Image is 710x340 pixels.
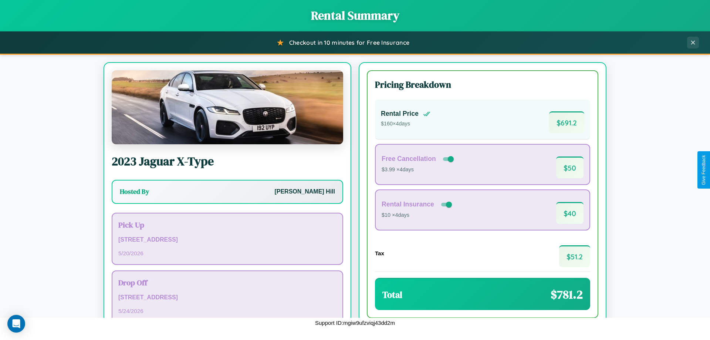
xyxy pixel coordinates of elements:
[381,110,419,118] h4: Rental Price
[7,315,25,333] div: Open Intercom Messenger
[118,306,337,316] p: 5 / 24 / 2026
[549,111,584,133] span: $ 691.2
[382,211,453,220] p: $10 × 4 days
[559,245,590,267] span: $ 51.2
[381,119,430,129] p: $ 160 × 4 days
[382,165,455,175] p: $3.99 × 4 days
[112,153,343,169] h2: 2023 Jaguar X-Type
[118,277,337,288] h3: Drop Off
[118,235,337,245] p: [STREET_ADDRESS]
[382,201,434,208] h4: Rental Insurance
[556,156,584,178] span: $ 50
[289,39,409,46] span: Checkout in 10 minutes for Free Insurance
[118,248,337,258] p: 5 / 20 / 2026
[382,155,436,163] h4: Free Cancellation
[7,7,703,24] h1: Rental Summary
[375,250,384,256] h4: Tax
[315,318,395,328] p: Support ID: mgiw9ufzviqj43dd2m
[375,78,590,91] h3: Pricing Breakdown
[551,286,583,303] span: $ 781.2
[120,187,149,196] h3: Hosted By
[118,219,337,230] h3: Pick Up
[274,186,335,197] p: [PERSON_NAME] Hill
[118,292,337,303] p: [STREET_ADDRESS]
[112,70,343,144] img: Jaguar X-Type
[556,202,584,224] span: $ 40
[382,289,402,301] h3: Total
[701,155,706,185] div: Give Feedback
